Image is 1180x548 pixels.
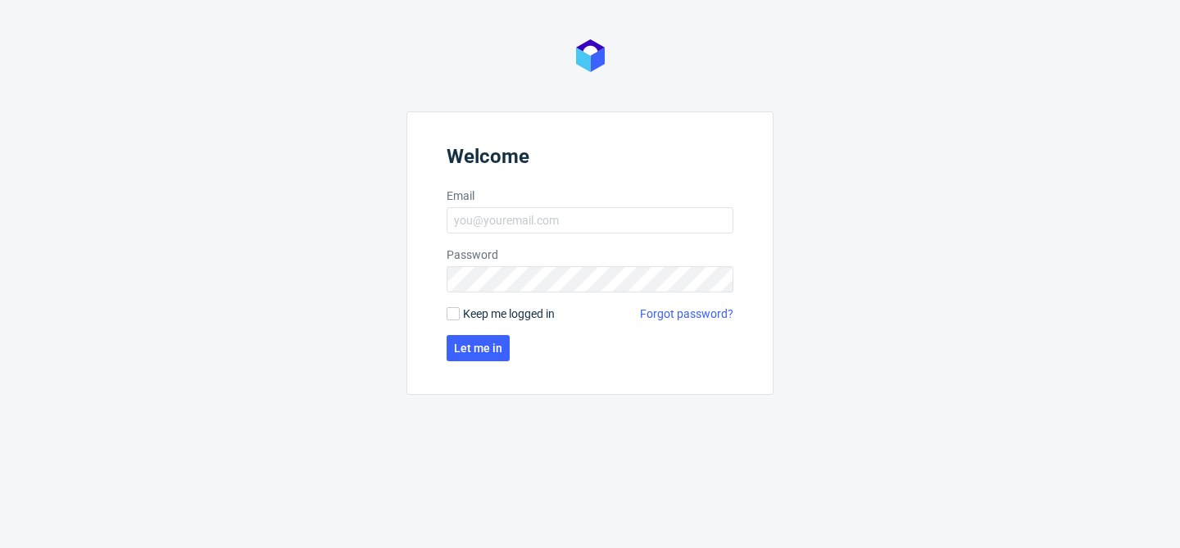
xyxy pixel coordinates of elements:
input: you@youremail.com [447,207,733,233]
button: Let me in [447,335,510,361]
header: Welcome [447,145,733,174]
a: Forgot password? [640,306,733,322]
label: Email [447,188,733,204]
span: Keep me logged in [463,306,555,322]
span: Let me in [454,342,502,354]
label: Password [447,247,733,263]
